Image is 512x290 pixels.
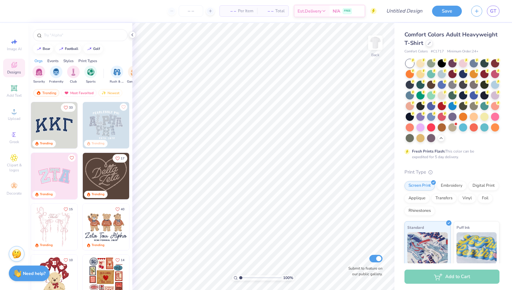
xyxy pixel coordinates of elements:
[298,8,321,14] span: Est. Delivery
[407,232,448,264] img: Standard
[61,103,76,112] button: Like
[468,181,499,191] div: Digital Print
[404,169,499,176] div: Print Type
[92,243,104,248] div: Trending
[64,91,69,95] img: most_fav.gif
[113,154,127,163] button: Like
[67,66,80,84] div: filter for Club
[84,66,97,84] button: filter button
[33,66,45,84] div: filter for Sorority
[113,256,127,264] button: Like
[36,47,41,51] img: trend_line.gif
[55,44,81,54] button: football
[431,49,444,54] span: # C1717
[31,153,77,199] img: 9980f5e8-e6a1-4b4a-8839-2b0e9349023c
[77,204,124,250] img: d12a98c7-f0f7-4345-bf3a-b9f1b718b86e
[381,5,427,17] input: Untitled Design
[404,31,498,47] span: Comfort Colors Adult Heavyweight T-Shirt
[34,58,43,64] div: Orgs
[83,102,129,148] img: 5a4b4175-9e88-49c8-8a23-26d96782ddc6
[43,47,50,51] div: bear
[121,157,124,160] span: 17
[83,153,129,199] img: 12710c6a-dcc0-49ce-8688-7fe8d5f96fe2
[49,66,63,84] div: filter for Fraternity
[40,243,53,248] div: Trending
[40,192,53,197] div: Trending
[43,32,124,38] input: Try "Alpha"
[92,141,104,146] div: Trending
[458,194,476,203] div: Vinyl
[33,66,45,84] button: filter button
[371,52,379,58] div: Back
[369,36,382,49] img: Back
[121,208,124,211] span: 40
[490,8,496,15] span: GT
[31,204,77,250] img: 83dda5b0-2158-48ca-832c-f6b4ef4c4536
[344,9,351,13] span: FREE
[59,47,64,51] img: trend_line.gif
[407,224,424,231] span: Standard
[127,66,141,84] div: filter for Game Day
[457,224,470,231] span: Puff Ink
[78,58,97,64] div: Print Types
[7,191,22,196] span: Decorate
[121,259,124,262] span: 14
[31,102,77,148] img: 3b9aba4f-e317-4aa7-a679-c95a879539bd
[33,89,59,97] div: Trending
[127,79,141,84] span: Game Day
[9,139,19,144] span: Greek
[69,259,73,262] span: 10
[110,66,124,84] button: filter button
[478,194,493,203] div: Foil
[129,102,176,148] img: a3f22b06-4ee5-423c-930f-667ff9442f68
[83,44,103,54] button: golf
[70,68,77,76] img: Club Image
[23,271,45,277] strong: Need help?
[69,106,73,109] span: 33
[7,70,21,75] span: Designs
[84,66,97,84] div: filter for Sports
[120,103,127,111] button: Like
[70,79,77,84] span: Club
[40,141,53,146] div: Trending
[65,47,78,51] div: football
[49,79,63,84] span: Fraternity
[67,66,80,84] button: filter button
[404,194,430,203] div: Applique
[77,102,124,148] img: edfb13fc-0e43-44eb-bea2-bf7fc0dd67f9
[113,205,127,213] button: Like
[98,89,122,97] div: Newest
[33,44,53,54] button: bear
[87,47,92,51] img: trend_line.gif
[93,47,100,51] div: golf
[179,5,203,17] input: – –
[110,79,124,84] span: Rush & Bid
[92,192,104,197] div: Trending
[457,232,497,264] img: Puff Ink
[7,93,22,98] span: Add Text
[431,194,457,203] div: Transfers
[283,275,293,281] span: 100 %
[61,205,76,213] button: Like
[404,49,428,54] span: Comfort Colors
[7,46,22,51] span: Image AI
[404,206,435,216] div: Rhinestones
[131,68,138,76] img: Game Day Image
[129,204,176,250] img: d12c9beb-9502-45c7-ae94-40b97fdd6040
[432,6,462,17] button: Save
[333,8,340,14] span: N/A
[77,153,124,199] img: 5ee11766-d822-42f5-ad4e-763472bf8dcf
[487,6,499,17] a: GT
[275,8,285,14] span: Total
[3,163,25,173] span: Clipart & logos
[35,68,43,76] img: Sorority Image
[63,58,74,64] div: Styles
[68,154,76,162] button: Like
[412,149,445,154] strong: Fresh Prints Flash:
[87,68,94,76] img: Sports Image
[224,8,236,14] span: – –
[447,49,478,54] span: Minimum Order: 24 +
[113,68,121,76] img: Rush & Bid Image
[345,266,383,277] label: Submit to feature on our public gallery.
[53,68,60,76] img: Fraternity Image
